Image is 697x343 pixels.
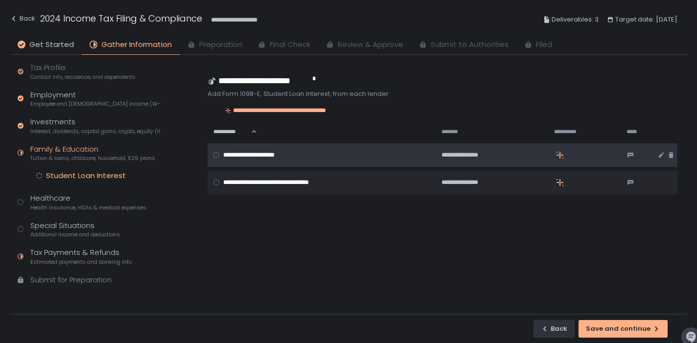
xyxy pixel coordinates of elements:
span: Preparation [199,39,242,50]
h1: 2024 Income Tax Filing & Compliance [40,12,202,25]
div: Student Loan Interest [46,171,126,181]
div: Special Situations [30,220,120,239]
span: Tuition & loans, childcare, household, 529 plans [30,155,155,162]
button: Back [10,12,35,28]
div: Investments [30,116,160,135]
div: Family & Education [30,144,155,162]
span: Deliverables: 3 [552,14,599,25]
div: Back [10,13,35,24]
div: Tax Profile [30,62,136,81]
div: Back [541,324,567,333]
button: Back [534,320,575,338]
span: Employee and [DEMOGRAPHIC_DATA] income (W-2s) [30,100,160,108]
div: Submit for Preparation [30,274,112,286]
span: Get Started [29,39,74,50]
div: Tax Payments & Refunds [30,247,132,266]
span: Gather Information [101,39,172,50]
div: Add Form 1098-E, Student Loan Interest, from each lender [208,90,677,98]
span: Filed [536,39,552,50]
span: Submit to Authorities [431,39,509,50]
div: Healthcare [30,193,146,211]
span: Estimated payments and banking info [30,258,132,266]
span: Health insurance, HSAs & medical expenses [30,204,146,211]
div: Save and continue [586,324,660,333]
span: Contact info, residence, and dependents [30,73,136,81]
span: Target date: [DATE] [615,14,677,25]
div: Employment [30,90,160,108]
button: Save and continue [579,320,668,338]
span: Final Check [270,39,310,50]
span: Interest, dividends, capital gains, crypto, equity (1099s, K-1s) [30,128,160,135]
span: Additional income and deductions [30,231,120,238]
span: Review & Approve [338,39,403,50]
